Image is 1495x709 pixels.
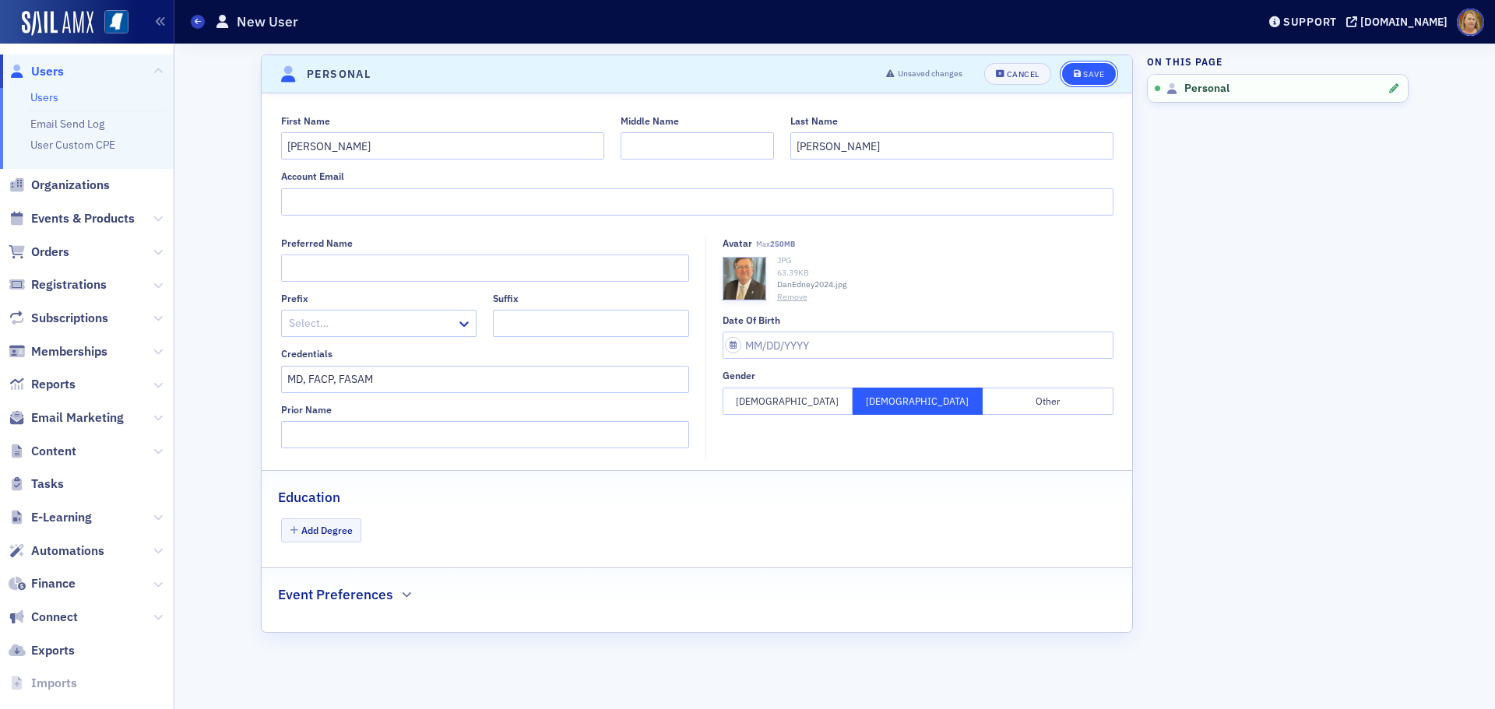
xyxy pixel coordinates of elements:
a: Email Send Log [30,117,104,131]
div: Avatar [723,237,752,249]
a: Exports [9,642,75,659]
div: Cancel [1007,70,1039,79]
span: Connect [31,609,78,626]
a: Events & Products [9,210,135,227]
input: MM/DD/YYYY [723,332,1113,359]
span: Tasks [31,476,64,493]
span: Imports [31,675,77,692]
div: Prior Name [281,404,332,416]
button: Cancel [984,63,1051,85]
span: Automations [31,542,104,560]
a: Connect [9,609,78,626]
button: [DEMOGRAPHIC_DATA] [723,388,853,415]
img: SailAMX [104,10,128,34]
span: Reports [31,376,76,393]
div: Middle Name [621,115,679,127]
a: Content [9,443,76,460]
div: Suffix [493,293,519,304]
span: Personal [1184,82,1229,96]
span: DanEdney2024.jpg [777,279,847,291]
a: Finance [9,575,76,592]
div: Prefix [281,293,308,304]
a: Memberships [9,343,107,360]
div: Date of Birth [723,314,780,326]
div: Credentials [281,348,332,360]
div: Preferred Name [281,237,353,249]
span: Finance [31,575,76,592]
span: Max [756,239,795,249]
a: User Custom CPE [30,138,115,152]
a: Automations [9,542,104,560]
a: Imports [9,675,77,692]
span: Registrations [31,276,107,293]
span: Email Marketing [31,409,124,426]
a: Registrations [9,276,107,293]
div: First Name [281,115,330,127]
h2: Education [278,487,340,507]
a: Users [30,90,58,104]
span: Users [31,63,64,80]
span: Content [31,443,76,460]
a: E-Learning [9,509,92,526]
div: 63.39 KB [777,267,1113,279]
h2: Event Preferences [278,584,393,605]
a: View Homepage [93,10,128,37]
div: [DOMAIN_NAME] [1360,15,1448,29]
a: Email Marketing [9,409,124,426]
button: Other [983,388,1113,415]
div: Account Email [281,170,344,182]
a: Reports [9,376,76,393]
span: E-Learning [31,509,92,526]
h1: New User [237,12,298,31]
div: Gender [723,370,755,381]
span: Orders [31,244,69,261]
button: Add Degree [281,518,362,542]
h4: On this page [1147,54,1409,68]
div: Last Name [790,115,838,127]
div: Support [1283,15,1337,29]
span: Events & Products [31,210,135,227]
span: Profile [1457,9,1484,36]
span: Exports [31,642,75,659]
a: Subscriptions [9,310,108,327]
span: 250MB [770,239,795,249]
span: Unsaved changes [898,68,962,80]
span: Organizations [31,177,110,194]
h4: Personal [307,66,371,82]
a: Orders [9,244,69,261]
span: Subscriptions [31,310,108,327]
button: [DEMOGRAPHIC_DATA] [853,388,983,415]
button: Save [1062,63,1116,85]
a: Organizations [9,177,110,194]
a: Tasks [9,476,64,493]
img: SailAMX [22,11,93,36]
a: Users [9,63,64,80]
button: [DOMAIN_NAME] [1346,16,1453,27]
span: Memberships [31,343,107,360]
div: Save [1083,70,1104,79]
div: JPG [777,254,1113,267]
button: Remove [777,291,807,304]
